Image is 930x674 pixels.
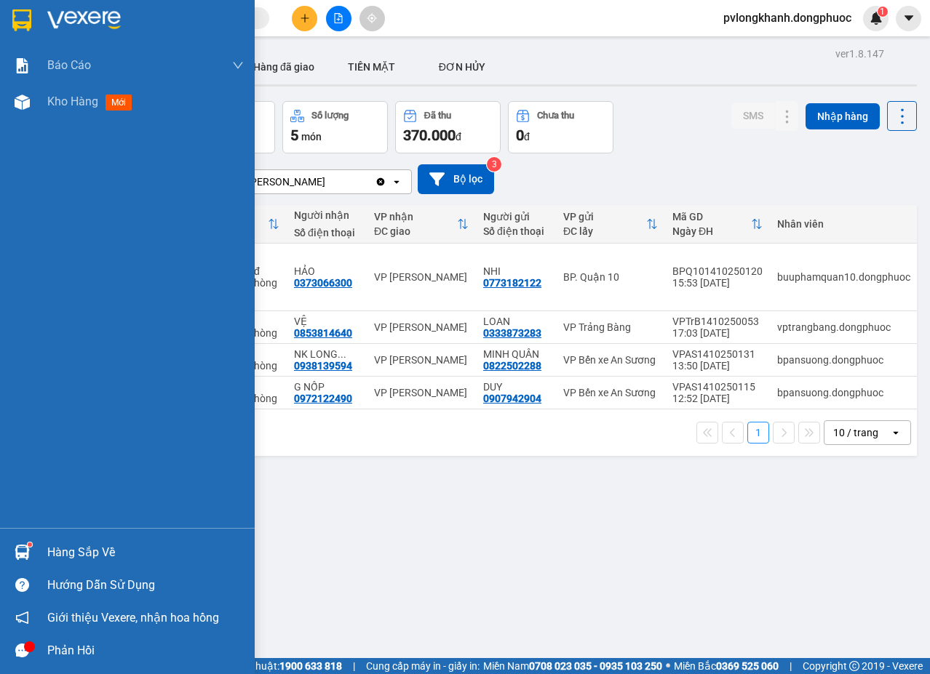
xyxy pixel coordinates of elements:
div: VP Trảng Bàng [563,321,658,333]
span: copyright [849,661,859,671]
span: món [301,131,322,143]
button: Nhập hàng [806,103,880,129]
div: Số lượng [311,111,349,121]
div: VPAS1410250115 [672,381,763,393]
span: 0 [516,127,524,144]
div: LOAN [483,316,549,327]
div: 0938139594 [294,360,352,372]
div: VỆ [294,316,359,327]
div: 0822502288 [483,360,541,372]
div: 0373066300 [294,277,352,289]
span: ⚪️ [666,663,670,669]
div: VP gửi [563,211,646,222]
div: Phản hồi [47,640,244,662]
span: Hỗ trợ kỹ thuật: [208,658,342,674]
button: Đã thu370.000đ [395,101,501,153]
div: 15:53 [DATE] [672,277,763,289]
div: BPQ101410250120 [672,265,763,277]
button: Hàng đã giao [242,49,326,84]
div: G NỐP [294,381,359,393]
span: plus [300,13,310,23]
div: VPAS1410250131 [672,348,763,360]
div: Hàng sắp về [47,542,244,563]
div: VP Bến xe An Sương [563,354,658,366]
strong: 0369 525 060 [716,660,779,672]
div: DUY [483,381,549,393]
div: BP. Quận 10 [563,271,658,283]
sup: 1 [28,542,32,547]
span: Kho hàng [47,95,98,108]
div: ĐC giao [374,225,457,237]
div: VP Bến xe An Sương [563,387,658,398]
th: Toggle SortBy [665,205,770,244]
input: Selected VP Long Khánh. [327,174,328,189]
div: Mã GD [672,211,751,222]
span: down [232,60,244,71]
div: VP [PERSON_NAME] [374,387,469,398]
span: ... [338,348,346,360]
button: Bộ lọc [418,164,494,194]
button: SMS [731,103,775,129]
button: 1 [747,422,769,444]
div: MINH QUÂN [483,348,549,360]
img: warehouse-icon [15,545,30,560]
div: 0773182122 [483,277,541,289]
div: bpansuong.dongphuoc [777,354,910,366]
span: | [790,658,792,674]
span: message [15,643,29,657]
span: Miền Nam [483,658,662,674]
span: | [353,658,355,674]
img: logo-vxr [12,9,31,31]
img: icon-new-feature [870,12,883,25]
div: NHI [483,265,549,277]
sup: 1 [878,7,888,17]
div: ver 1.8.147 [835,46,884,62]
div: VP [PERSON_NAME] [374,271,469,283]
span: đ [524,131,530,143]
img: warehouse-icon [15,95,30,110]
button: file-add [326,6,351,31]
div: Ngày ĐH [672,225,751,237]
span: Cung cấp máy in - giấy in: [366,658,480,674]
span: TIỀN MẶT [348,61,395,73]
div: VP [PERSON_NAME] [374,354,469,366]
div: VP [PERSON_NAME] [232,174,325,189]
span: 1 [880,7,885,17]
th: Toggle SortBy [367,205,476,244]
div: 17:03 [DATE] [672,327,763,339]
div: 0907942904 [483,393,541,404]
span: question-circle [15,578,29,592]
div: Nhân viên [777,218,910,230]
span: mới [106,95,132,111]
div: 12:52 [DATE] [672,393,763,404]
svg: Clear value [375,176,386,188]
div: 0853814640 [294,327,352,339]
svg: open [890,427,902,438]
div: 13:50 [DATE] [672,360,763,372]
button: Chưa thu0đ [508,101,613,153]
span: ĐƠN HỦY [439,61,485,73]
span: Báo cáo [47,56,91,74]
button: Số lượng5món [282,101,388,153]
button: plus [292,6,317,31]
div: Người nhận [294,209,359,221]
strong: 1900 633 818 [279,660,342,672]
div: Số điện thoại [483,225,549,237]
div: bpansuong.dongphuoc [777,387,910,398]
div: HẢO [294,265,359,277]
img: solution-icon [15,58,30,73]
span: 370.000 [403,127,456,144]
div: VPTrB1410250053 [672,316,763,327]
span: notification [15,611,29,625]
div: Chưa thu [537,111,574,121]
div: NK LONG THUẬN [294,348,359,360]
div: VP nhận [374,211,457,222]
div: Người gửi [483,211,549,222]
span: 5 [290,127,298,144]
div: buuphamquan10.dongphuoc [777,271,910,283]
div: 10 / trang [833,425,878,440]
span: file-add [333,13,343,23]
span: pvlongkhanh.dongphuoc [712,9,863,27]
div: 0333873283 [483,327,541,339]
div: Số điện thoại [294,227,359,238]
